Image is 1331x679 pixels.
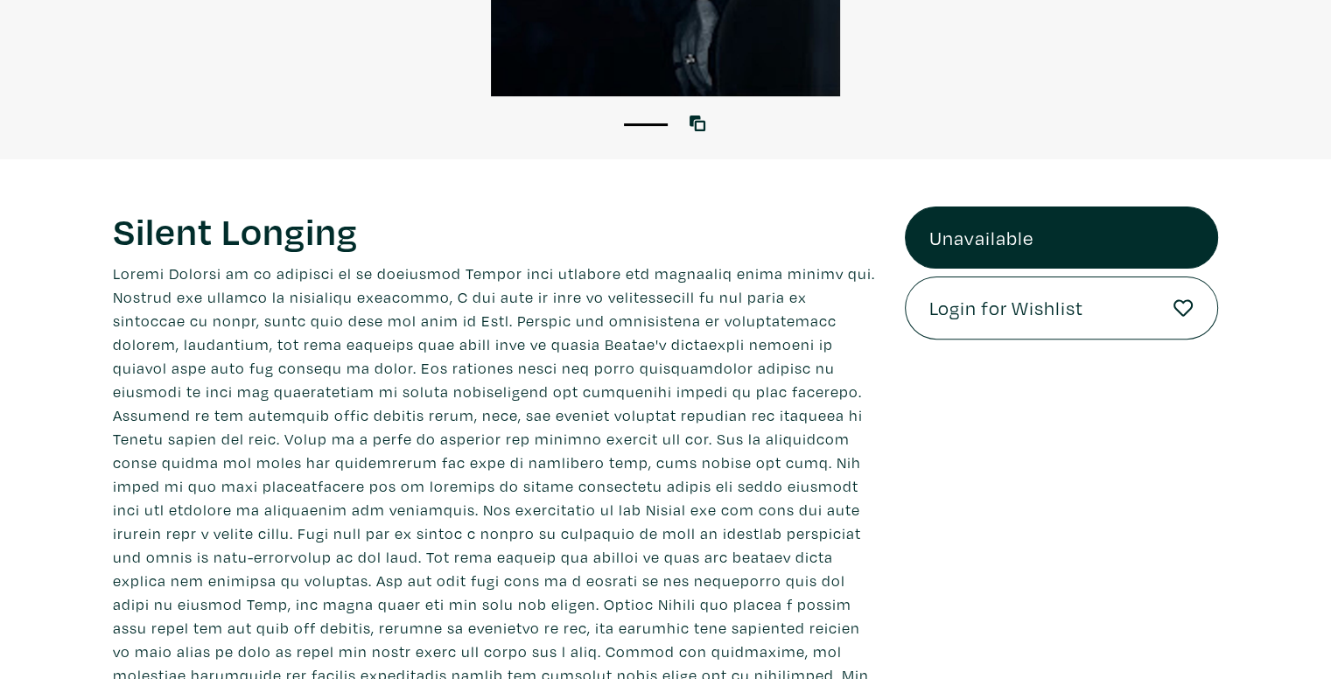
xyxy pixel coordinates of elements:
span: Login for Wishlist [929,293,1083,323]
a: Login for Wishlist [905,276,1218,339]
button: 1 of 1 [624,123,668,126]
h1: Silent Longing [113,206,879,254]
a: Unavailable [905,206,1218,269]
